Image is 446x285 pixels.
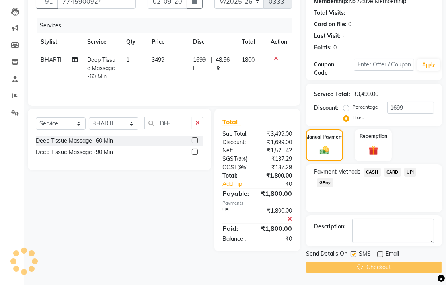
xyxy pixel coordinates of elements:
[147,33,188,51] th: Price
[216,146,257,155] div: Net:
[264,180,298,188] div: ₹0
[366,144,382,156] img: _gift.svg
[384,168,401,177] span: CARD
[314,223,346,231] div: Description:
[257,207,298,223] div: ₹1,800.00
[257,235,298,243] div: ₹0
[211,56,212,72] span: |
[222,118,241,126] span: Total
[314,32,341,40] div: Last Visit:
[216,224,255,233] div: Paid:
[237,33,266,51] th: Total
[404,168,417,177] span: UPI
[239,164,246,170] span: 9%
[216,207,257,223] div: UPI
[314,61,354,77] div: Coupon Code
[82,33,121,51] th: Service
[306,133,344,141] label: Manual Payment
[36,137,113,145] div: Deep Tissue Massage -60 Min
[353,114,364,121] label: Fixed
[188,33,238,51] th: Disc
[242,56,255,63] span: 1800
[222,200,292,207] div: Payments
[257,155,298,163] div: ₹137.29
[222,155,237,162] span: SGST
[37,18,298,33] div: Services
[317,178,333,187] span: GPay
[193,56,208,72] span: 1699 F
[216,235,257,243] div: Balance :
[144,117,192,129] input: Search or Scan
[417,59,440,71] button: Apply
[314,168,360,176] span: Payment Methods
[216,180,264,188] a: Add Tip
[257,163,298,172] div: ₹137.29
[238,156,246,162] span: 9%
[121,33,147,51] th: Qty
[216,172,257,180] div: Total:
[386,250,399,260] span: Email
[152,56,165,63] span: 3499
[216,56,233,72] span: 48.56 %
[364,168,381,177] span: CASH
[317,145,332,156] img: _cash.svg
[342,32,345,40] div: -
[314,104,339,112] div: Discount:
[126,56,129,63] span: 1
[36,33,82,51] th: Stylist
[216,138,257,146] div: Discount:
[333,43,337,52] div: 0
[360,133,387,140] label: Redemption
[216,130,257,138] div: Sub Total:
[216,155,257,163] div: ( )
[314,9,345,17] div: Total Visits:
[257,172,298,180] div: ₹1,800.00
[354,59,414,71] input: Enter Offer / Coupon Code
[257,138,298,146] div: ₹1,699.00
[257,130,298,138] div: ₹3,499.00
[222,164,237,171] span: CGST
[216,163,257,172] div: ( )
[41,56,62,63] span: BHARTI
[306,250,347,260] span: Send Details On
[266,33,292,51] th: Action
[255,189,298,198] div: ₹1,800.00
[257,146,298,155] div: ₹1,525.42
[314,20,347,29] div: Card on file:
[353,103,378,111] label: Percentage
[359,250,371,260] span: SMS
[314,90,350,98] div: Service Total:
[216,189,255,198] div: Payable:
[314,43,332,52] div: Points:
[348,20,351,29] div: 0
[353,90,378,98] div: ₹3,499.00
[255,224,298,233] div: ₹1,800.00
[36,148,113,156] div: Deep Tissue Massage -90 Min
[87,56,115,80] span: Deep Tissue Massage -60 Min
